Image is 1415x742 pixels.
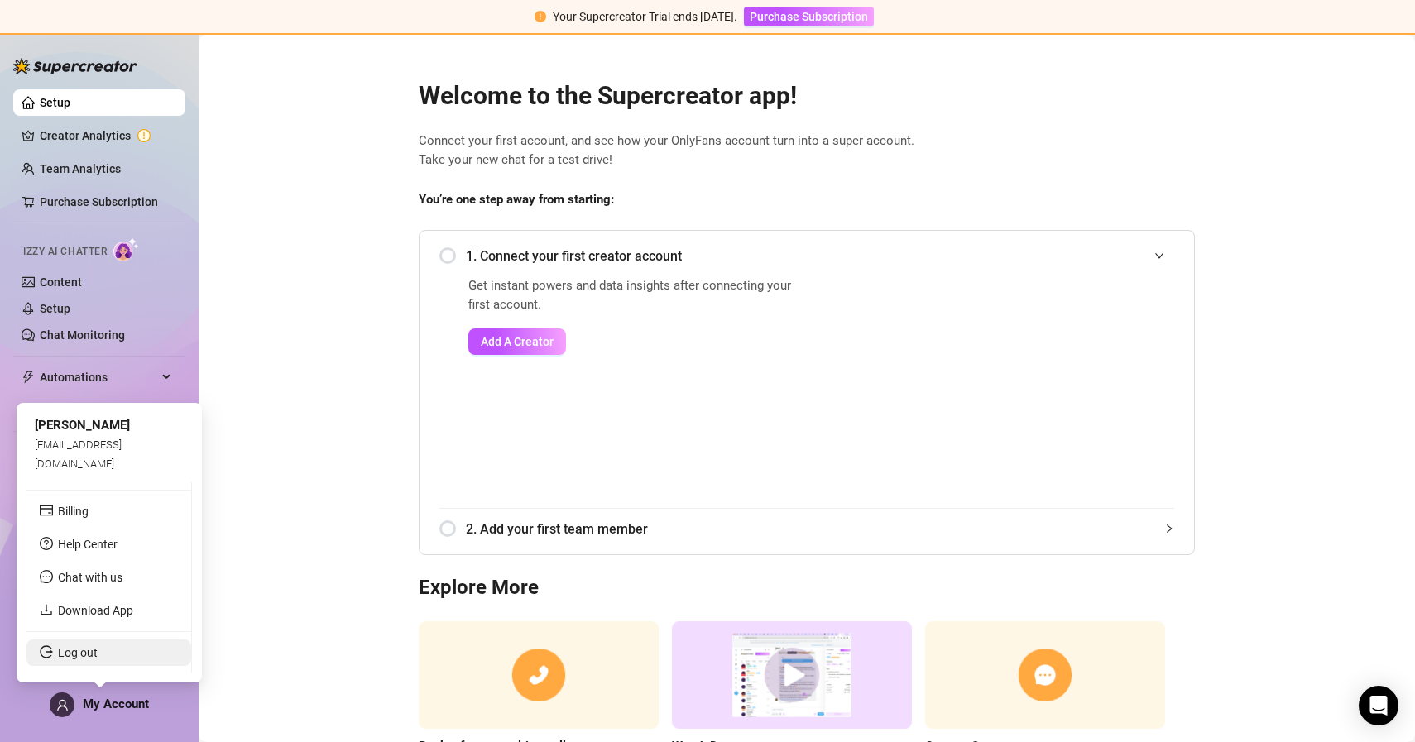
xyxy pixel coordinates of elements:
[1359,686,1398,725] div: Open Intercom Messenger
[750,10,868,23] span: Purchase Subscription
[40,328,125,342] a: Chat Monitoring
[843,276,1174,488] iframe: Add Creators
[35,418,130,433] span: [PERSON_NAME]
[40,570,53,583] span: message
[58,505,89,518] a: Billing
[40,195,158,208] a: Purchase Subscription
[83,697,149,711] span: My Account
[419,621,659,730] img: consulting call
[40,96,70,109] a: Setup
[468,328,566,355] button: Add A Creator
[40,302,70,315] a: Setup
[58,646,98,659] a: Log out
[481,335,554,348] span: Add A Creator
[40,275,82,289] a: Content
[26,498,191,524] li: Billing
[26,639,191,666] li: Log out
[58,604,133,617] a: Download App
[40,364,157,390] span: Automations
[535,11,546,22] span: exclamation-circle
[553,10,737,23] span: Your Supercreator Trial ends [DATE].
[468,328,802,355] a: Add A Creator
[58,538,118,551] a: Help Center
[419,132,1195,170] span: Connect your first account, and see how your OnlyFans account turn into a super account. Take you...
[744,10,874,23] a: Purchase Subscription
[13,58,137,74] img: logo-BBDzfeDw.svg
[466,246,1174,266] span: 1. Connect your first creator account
[744,7,874,26] button: Purchase Subscription
[419,80,1195,112] h2: Welcome to the Supercreator app!
[1164,524,1174,534] span: collapsed
[439,509,1174,549] div: 2. Add your first team member
[56,699,69,711] span: user
[40,122,172,149] a: Creator Analytics exclamation-circle
[925,621,1165,730] img: contact support
[466,519,1174,539] span: 2. Add your first team member
[35,438,122,469] span: [EMAIL_ADDRESS][DOMAIN_NAME]
[468,276,802,315] span: Get instant powers and data insights after connecting your first account.
[40,397,157,424] span: Chat Copilot
[672,621,912,730] img: supercreator demo
[113,237,139,261] img: AI Chatter
[22,371,35,384] span: thunderbolt
[23,244,107,260] span: Izzy AI Chatter
[419,575,1195,601] h3: Explore More
[40,162,121,175] a: Team Analytics
[439,236,1174,276] div: 1. Connect your first creator account
[1154,251,1164,261] span: expanded
[419,192,614,207] strong: You’re one step away from starting:
[58,571,122,584] span: Chat with us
